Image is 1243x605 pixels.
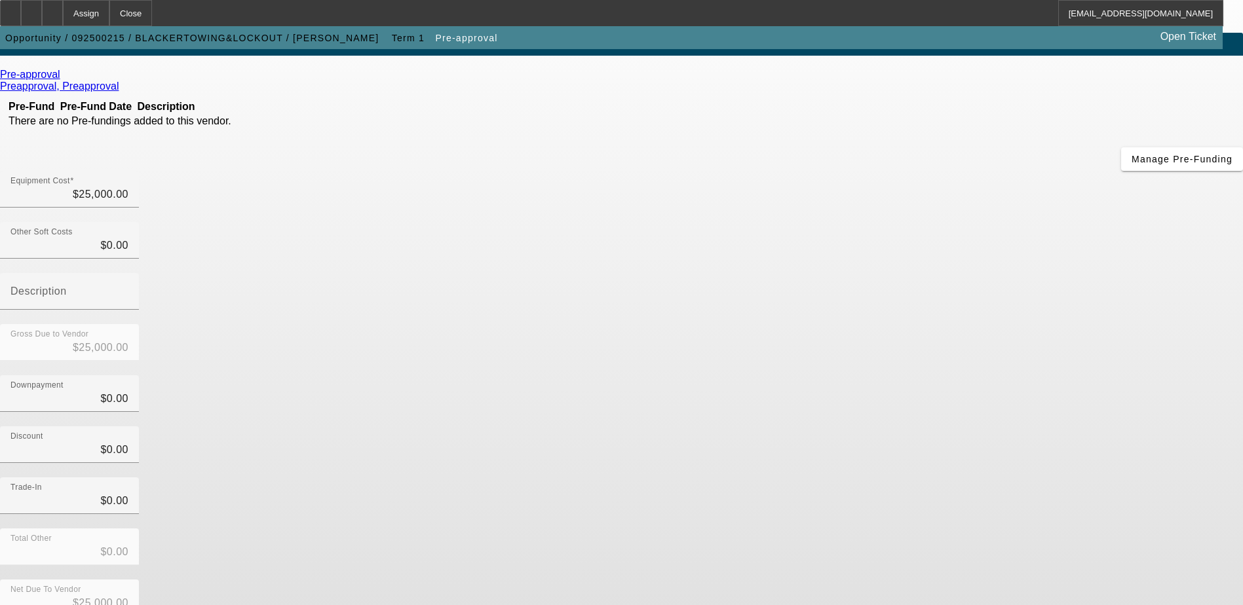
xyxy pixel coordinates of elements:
mat-label: Total Other [10,534,52,543]
span: Opportunity / 092500215 / BLACKERTOWING&LOCKOUT / [PERSON_NAME] [5,33,379,43]
a: Open Ticket [1155,26,1221,48]
mat-label: Downpayment [10,381,64,390]
span: Pre-approval [435,33,497,43]
mat-label: Net Due To Vendor [10,585,81,594]
mat-label: Discount [10,432,43,441]
td: There are no Pre-fundings added to this vendor. [8,115,326,128]
th: Description [137,100,326,113]
button: Term 1 [387,26,429,50]
button: Manage Pre-Funding [1121,147,1243,171]
mat-label: Gross Due to Vendor [10,330,88,339]
span: Term 1 [392,33,425,43]
th: Pre-Fund [8,100,55,113]
th: Pre-Fund Date [56,100,135,113]
button: Pre-approval [432,26,501,50]
mat-label: Trade-In [10,483,42,492]
mat-label: Equipment Cost [10,177,70,185]
mat-label: Other Soft Costs [10,228,73,236]
mat-label: Description [10,285,67,297]
span: Manage Pre-Funding [1132,154,1233,164]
